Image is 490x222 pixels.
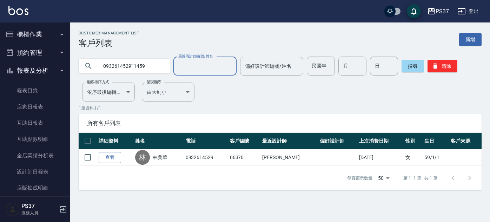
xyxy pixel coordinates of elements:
button: PS37 [424,4,452,19]
td: 0932614529 [184,149,228,166]
th: 客戶編號 [228,133,261,149]
a: 店家日報表 [3,99,67,115]
td: [PERSON_NAME] [260,149,318,166]
div: PS37 [436,7,449,16]
a: 互助日報表 [3,115,67,131]
h5: PS37 [21,203,57,210]
p: 第 1–1 筆 共 1 筆 [403,175,437,181]
button: 清除 [428,60,457,72]
input: 搜尋關鍵字 [98,57,164,76]
a: 全店業績分析表 [3,148,67,164]
td: 女 [404,149,422,166]
a: 報表目錄 [3,83,67,99]
h2: Customer Management List [79,31,139,35]
label: 顧客排序方式 [87,79,109,85]
td: [DATE] [357,149,404,166]
button: 櫃檯作業 [3,25,67,44]
button: 登出 [455,5,482,18]
div: 林 [135,150,150,165]
a: 店販抽成明細 [3,180,67,196]
h3: 客戶列表 [79,38,139,48]
p: 每頁顯示數量 [347,175,372,181]
img: Logo [8,6,28,15]
a: 查看 [99,152,121,163]
th: 電話 [184,133,228,149]
label: 呈現順序 [147,79,161,85]
label: 最近設計師編號/姓名 [178,54,213,59]
a: 費用分析表 [3,196,67,212]
p: 服務人員 [21,210,57,216]
img: Person [6,202,20,216]
div: 由大到小 [142,83,194,102]
button: save [407,4,421,18]
p: 1 筆資料, 1 / 1 [79,105,482,111]
div: 50 [375,169,392,188]
a: 新增 [459,33,482,46]
a: 設計師日報表 [3,164,67,180]
th: 姓名 [133,133,184,149]
th: 上次消費日期 [357,133,404,149]
th: 詳細資料 [97,133,133,149]
div: 依序最後編輯時間 [82,83,135,102]
button: 報表及分析 [3,61,67,80]
span: 所有客戶列表 [87,120,473,127]
th: 客戶來源 [449,133,482,149]
th: 性別 [404,133,422,149]
td: 59/1/1 [423,149,449,166]
th: 偏好設計師 [318,133,357,149]
button: 搜尋 [402,60,424,72]
th: 最近設計師 [260,133,318,149]
button: 預約管理 [3,44,67,62]
th: 生日 [423,133,449,149]
a: 林美華 [153,154,167,161]
a: 互助點數明細 [3,131,67,147]
td: 06370 [228,149,261,166]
